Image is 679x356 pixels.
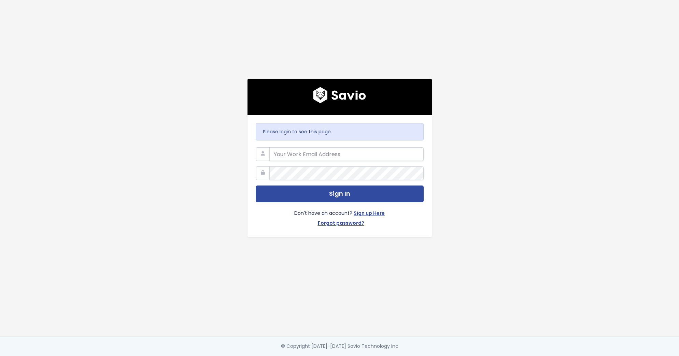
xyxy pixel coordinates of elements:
a: Sign up Here [354,209,385,219]
img: logo600x187.a314fd40982d.png [313,87,366,103]
button: Sign In [256,186,424,202]
p: Please login to see this page. [263,128,416,136]
div: © Copyright [DATE]-[DATE] Savio Technology Inc [281,342,398,351]
input: Your Work Email Address [269,147,424,161]
a: Forgot password? [318,219,364,229]
div: Don't have an account? [256,202,424,229]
